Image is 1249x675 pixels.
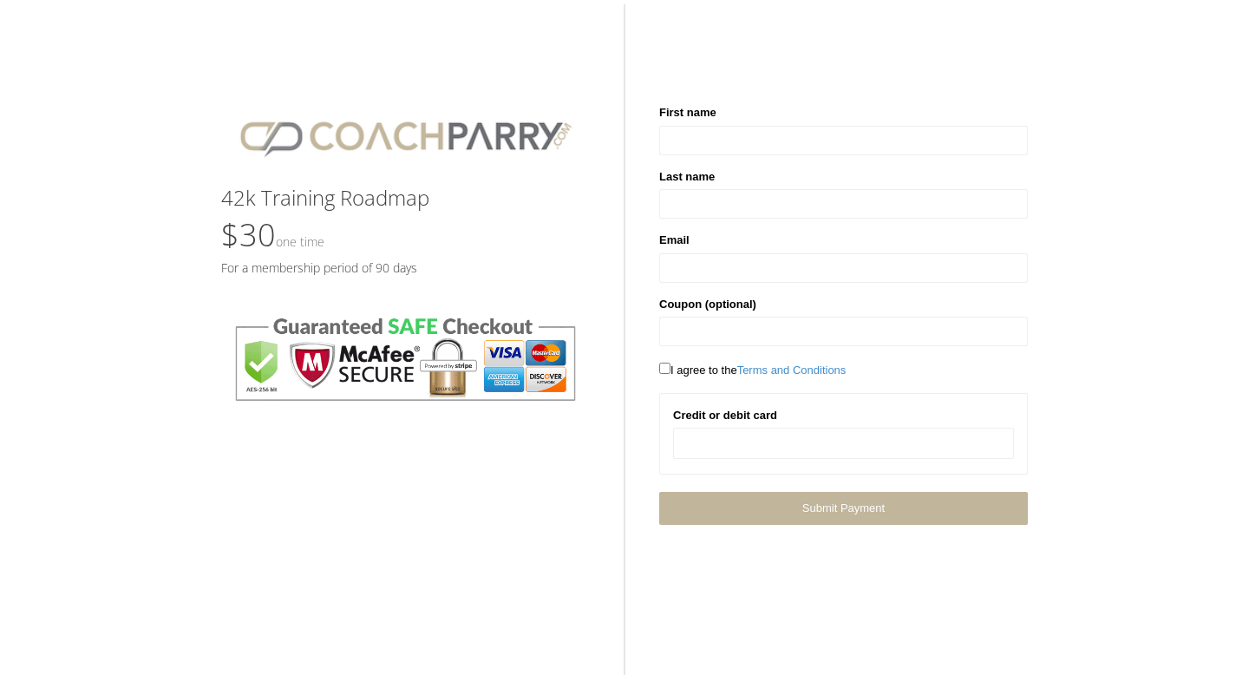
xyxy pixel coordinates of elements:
[659,168,715,186] label: Last name
[737,364,847,377] a: Terms and Conditions
[659,296,756,313] label: Coupon (optional)
[221,261,590,274] h5: For a membership period of 90 days
[673,407,777,424] label: Credit or debit card
[221,187,590,209] h3: 42k Training Roadmap
[659,104,716,121] label: First name
[659,492,1028,524] a: Submit Payment
[221,213,324,256] span: $30
[684,436,1003,450] iframe: Secure payment input frame
[276,233,324,250] small: One time
[221,104,590,169] img: CPlogo.png
[802,501,885,514] span: Submit Payment
[659,232,690,249] label: Email
[659,364,846,377] span: I agree to the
